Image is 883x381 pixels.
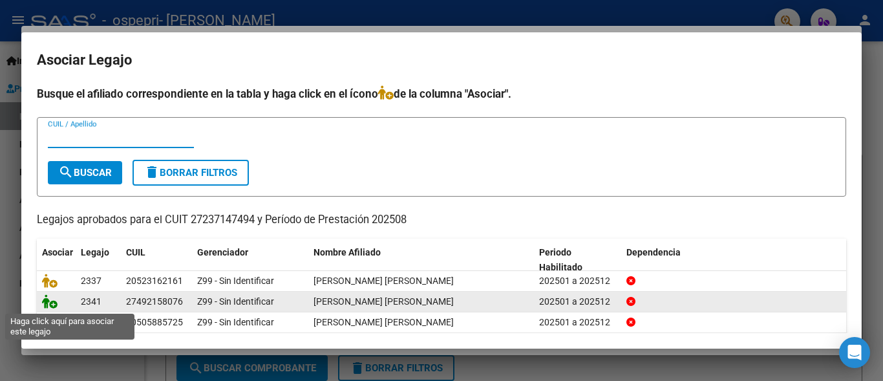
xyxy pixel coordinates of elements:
mat-icon: delete [144,164,160,180]
span: Z99 - Sin Identificar [197,276,274,286]
span: Z99 - Sin Identificar [197,317,274,327]
datatable-header-cell: Legajo [76,239,121,281]
h4: Busque el afiliado correspondiente en la tabla y haga click en el ícono de la columna "Asociar". [37,85,846,102]
div: 202501 a 202512 [539,294,616,309]
div: 202501 a 202512 [539,274,616,288]
span: 2337 [81,276,101,286]
datatable-header-cell: Gerenciador [192,239,308,281]
span: NARVAEZ LEONARDO GASTON [314,276,454,286]
span: Periodo Habilitado [539,247,582,272]
span: Nombre Afiliado [314,247,381,257]
mat-icon: search [58,164,74,180]
span: Buscar [58,167,112,179]
datatable-header-cell: Asociar [37,239,76,281]
p: Legajos aprobados para el CUIT 27237147494 y Período de Prestación 202508 [37,212,846,228]
div: Open Intercom Messenger [839,337,870,368]
datatable-header-cell: Dependencia [621,239,847,281]
span: Asociar [42,247,73,257]
span: ROSAS SALAS XIOMARA BEATRIZ QUIMEI ÑE [314,296,454,307]
button: Borrar Filtros [133,160,249,186]
div: 202501 a 202512 [539,315,616,330]
span: Borrar Filtros [144,167,237,179]
span: 2579 [81,317,101,327]
span: Gerenciador [197,247,248,257]
span: Legajo [81,247,109,257]
datatable-header-cell: Nombre Afiliado [308,239,534,281]
div: 27492158076 [126,294,183,309]
span: CUIL [126,247,145,257]
datatable-header-cell: Periodo Habilitado [534,239,621,281]
span: Z99 - Sin Identificar [197,296,274,307]
div: 20505885725 [126,315,183,330]
span: Dependencia [626,247,681,257]
datatable-header-cell: CUIL [121,239,192,281]
h2: Asociar Legajo [37,48,846,72]
span: 2341 [81,296,101,307]
button: Buscar [48,161,122,184]
div: 20523162161 [126,274,183,288]
span: LOPEZ THIAGO MARCELO [314,317,454,327]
